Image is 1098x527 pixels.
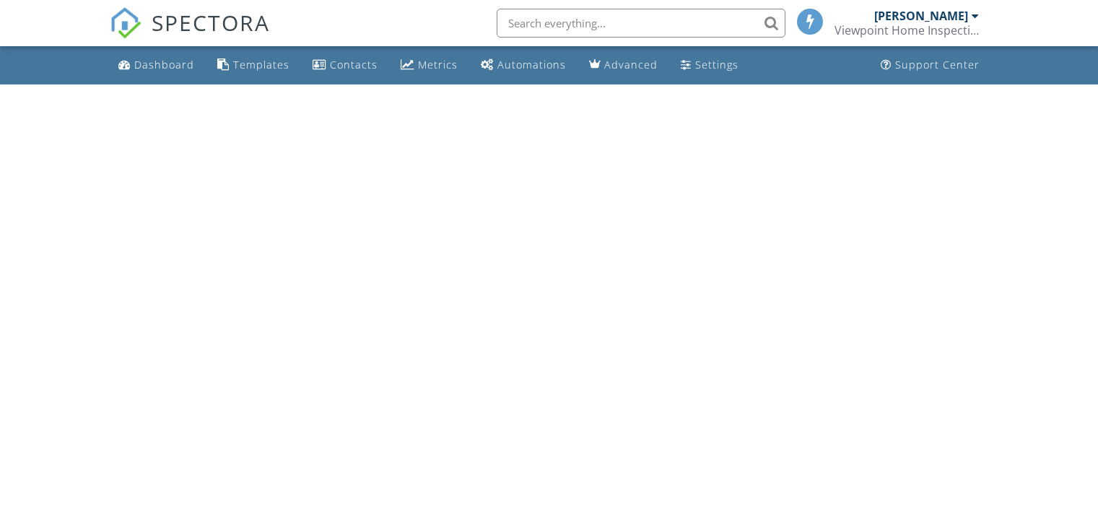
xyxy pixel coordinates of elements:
[110,7,141,39] img: The Best Home Inspection Software - Spectora
[835,23,979,38] div: Viewpoint Home Inspections LLC
[233,58,289,71] div: Templates
[497,9,785,38] input: Search everything...
[212,52,295,79] a: Templates
[110,19,270,50] a: SPECTORA
[695,58,738,71] div: Settings
[497,58,566,71] div: Automations
[113,52,200,79] a: Dashboard
[134,58,194,71] div: Dashboard
[675,52,744,79] a: Settings
[583,52,663,79] a: Advanced
[475,52,572,79] a: Automations (Basic)
[604,58,658,71] div: Advanced
[895,58,980,71] div: Support Center
[307,52,383,79] a: Contacts
[874,9,968,23] div: [PERSON_NAME]
[875,52,985,79] a: Support Center
[395,52,463,79] a: Metrics
[152,7,270,38] span: SPECTORA
[330,58,378,71] div: Contacts
[418,58,458,71] div: Metrics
